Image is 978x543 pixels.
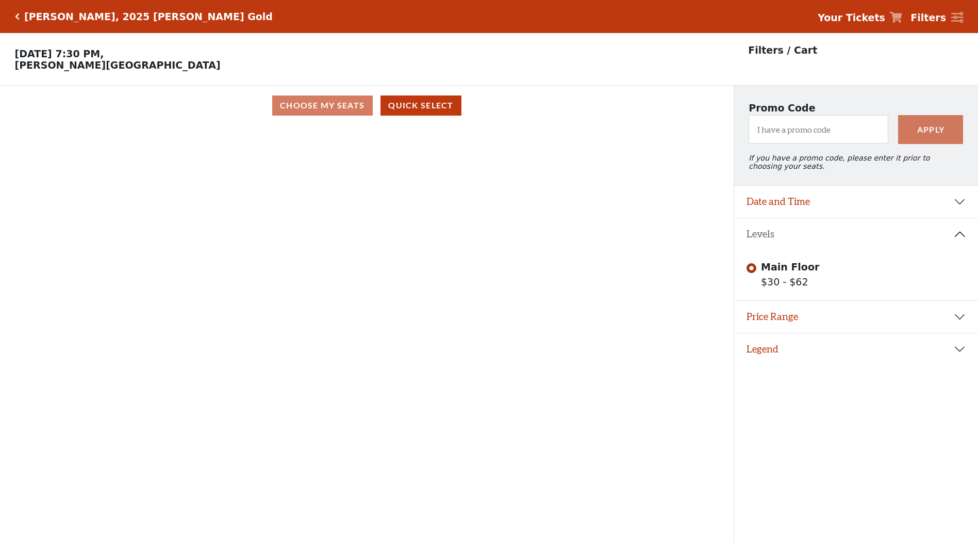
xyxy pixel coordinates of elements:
[749,115,888,143] input: I have a promo code
[15,13,20,20] a: Click here to go back to filters
[734,301,978,333] button: Price Range
[24,11,273,23] h5: [PERSON_NAME], 2025 [PERSON_NAME] Gold
[734,218,978,250] button: Levels
[910,12,946,23] strong: Filters
[380,95,461,116] button: Quick Select
[748,43,817,58] p: Filters / Cart
[749,154,963,170] p: If you have a promo code, please enter it prior to choosing your seats.
[734,186,978,218] button: Date and Time
[761,261,819,273] span: Main Floor
[749,101,963,116] p: Promo Code
[910,10,963,25] a: Filters
[761,260,819,289] label: $30 - $62
[818,12,885,23] strong: Your Tickets
[734,333,978,365] button: Legend
[818,10,902,25] a: Your Tickets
